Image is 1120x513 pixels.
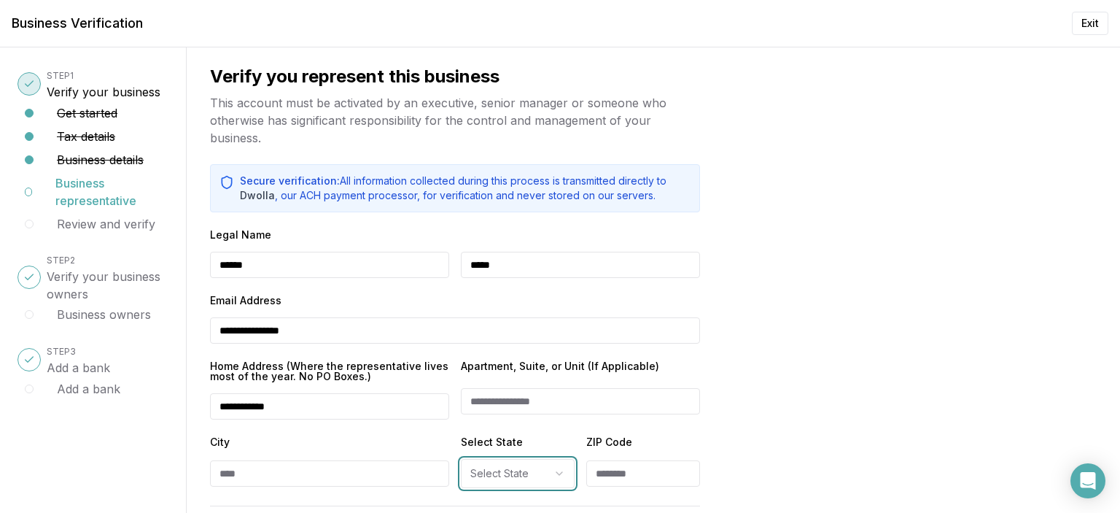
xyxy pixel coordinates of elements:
[47,83,160,101] h3: Verify your business
[47,250,168,303] button: STEP2Verify your business owners
[57,306,151,323] button: Business owners
[55,174,168,209] button: Business representative
[461,437,575,447] label: Select State
[57,215,155,233] button: Review and verify
[240,174,340,187] span: Secure verification:
[57,380,120,398] button: Add a bank
[1072,12,1108,35] button: Exit
[47,359,110,377] h3: Add a bank
[57,128,115,145] button: Tax details
[1070,463,1105,498] div: Open Intercom Messenger
[57,151,144,169] button: Business details
[47,66,160,101] button: STEP1Verify your business
[47,346,76,357] span: STEP 3
[210,361,449,382] label: Home Address (Where the representative lives most of the year. No PO Boxes.)
[210,94,700,147] p: This account must be activated by an executive, senior manager or someone who otherwise has signi...
[586,437,700,449] label: ZIP Code
[47,70,74,81] span: STEP 1
[210,65,700,88] h2: Verify you represent this business
[210,437,449,449] label: City
[57,104,117,122] button: Get started
[240,174,691,203] p: All information collected during this process is transmitted directly to , our ACH payment proces...
[12,13,143,34] h1: Business Verification
[240,189,275,201] a: Dwolla
[47,342,110,377] button: STEP3Add a bank
[210,230,700,240] label: Legal Name
[47,255,75,266] span: STEP 2
[47,268,168,303] h3: Verify your business owners
[461,361,700,377] label: Apartment, Suite, or Unit (If Applicable)
[210,296,700,306] label: Email Address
